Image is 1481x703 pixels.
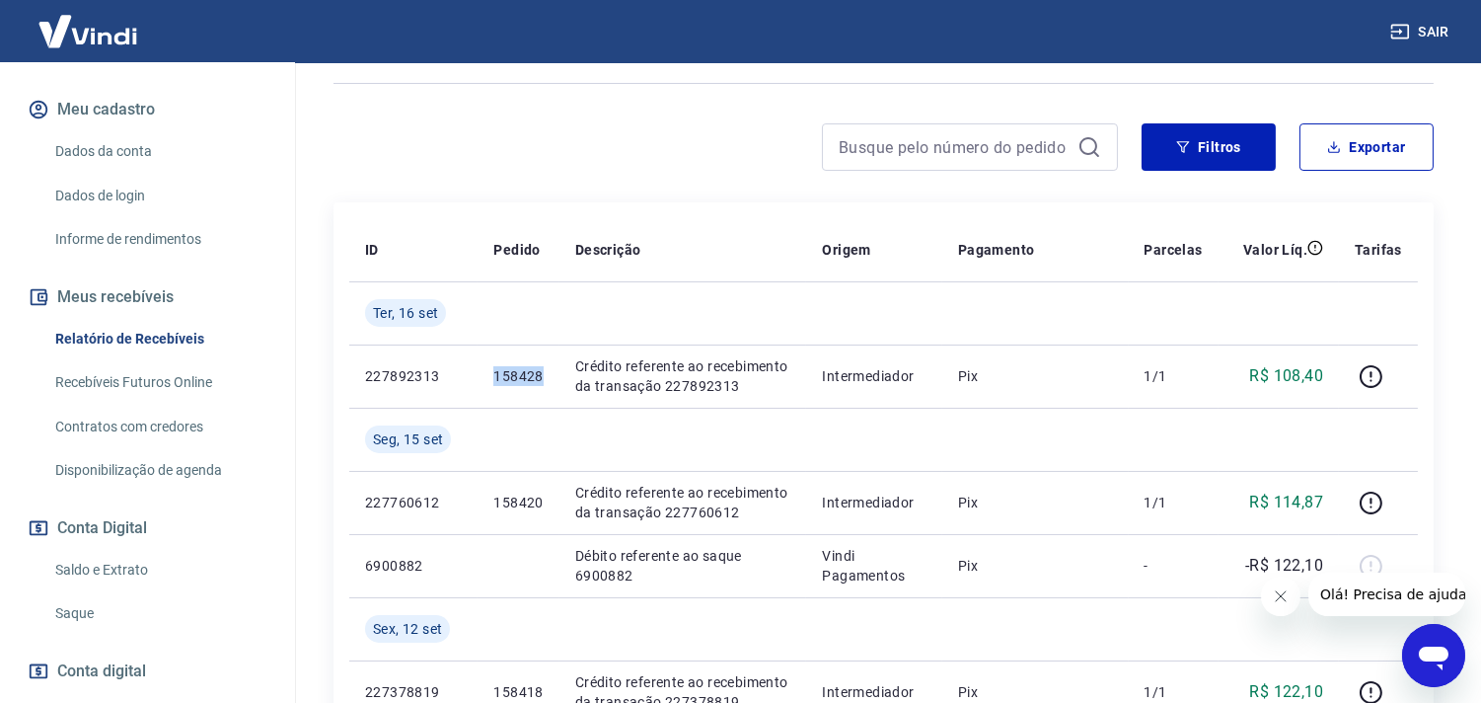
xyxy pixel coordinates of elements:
[373,430,443,449] span: Seg, 15 set
[365,493,462,512] p: 227760612
[47,450,271,491] a: Disponibilização de agenda
[493,366,543,386] p: 158428
[1145,366,1203,386] p: 1/1
[47,176,271,216] a: Dados de login
[822,546,926,586] p: Vindi Pagamentos
[1145,682,1203,702] p: 1/1
[1142,123,1276,171] button: Filtros
[1402,624,1465,687] iframe: Botão para abrir a janela de mensagens
[822,682,926,702] p: Intermediador
[47,550,271,590] a: Saldo e Extrato
[373,303,438,323] span: Ter, 16 set
[365,556,462,576] p: 6900882
[575,483,791,522] p: Crédito referente ao recebimento da transação 227760612
[47,407,271,447] a: Contratos com credores
[958,366,1113,386] p: Pix
[1243,240,1307,260] p: Valor Líq.
[24,650,271,693] a: Conta digital
[493,493,543,512] p: 158420
[24,275,271,319] button: Meus recebíveis
[493,240,540,260] p: Pedido
[365,240,379,260] p: ID
[1386,14,1457,50] button: Sair
[57,658,146,685] span: Conta digital
[47,319,271,359] a: Relatório de Recebíveis
[839,132,1070,162] input: Busque pelo número do pedido
[575,546,791,586] p: Débito referente ao saque 6900882
[575,356,791,396] p: Crédito referente ao recebimento da transação 227892313
[24,1,152,61] img: Vindi
[1308,573,1465,616] iframe: Mensagem da empresa
[958,556,1113,576] p: Pix
[47,131,271,172] a: Dados da conta
[47,593,271,634] a: Saque
[493,682,543,702] p: 158418
[365,366,462,386] p: 227892313
[1250,364,1324,388] p: R$ 108,40
[1355,240,1402,260] p: Tarifas
[1145,240,1203,260] p: Parcelas
[822,240,870,260] p: Origem
[1145,493,1203,512] p: 1/1
[1145,556,1203,576] p: -
[958,240,1035,260] p: Pagamento
[47,219,271,260] a: Informe de rendimentos
[822,493,926,512] p: Intermediador
[47,362,271,403] a: Recebíveis Futuros Online
[575,240,641,260] p: Descrição
[1250,491,1324,514] p: R$ 114,87
[822,366,926,386] p: Intermediador
[24,507,271,550] button: Conta Digital
[1245,554,1323,578] p: -R$ 122,10
[1261,577,1300,616] iframe: Fechar mensagem
[958,682,1113,702] p: Pix
[12,14,166,30] span: Olá! Precisa de ajuda?
[958,493,1113,512] p: Pix
[24,88,271,131] button: Meu cadastro
[1299,123,1434,171] button: Exportar
[365,682,462,702] p: 227378819
[373,619,442,639] span: Sex, 12 set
